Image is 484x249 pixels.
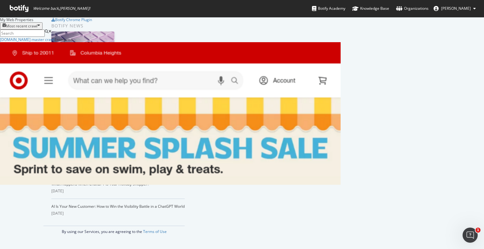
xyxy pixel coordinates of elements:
[441,6,471,11] span: Akshay J
[51,17,92,22] a: Botify Chrome Plugin
[55,17,92,22] div: Botify Chrome Plugin
[396,5,429,12] div: Organizations
[43,226,185,234] div: By using our Services, you are agreeing to the
[55,37,73,42] div: Enterprise
[463,228,478,243] iframe: Intercom live chat
[429,3,481,14] button: [PERSON_NAME]
[312,5,345,12] div: Botify Academy
[352,5,389,12] div: Knowledge Base
[33,6,90,11] span: Welcome back, [PERSON_NAME] !
[51,204,185,209] a: AI Is Your New Customer: How to Win the Visibility Battle in a ChatGPT World
[51,31,114,65] img: Prepare for Black Friday 2025 by Prioritizing AI Search Visibility
[51,181,149,187] a: What Happens When ChatGPT Is Your Holiday Shopper?
[51,188,185,194] div: [DATE]
[51,211,185,216] div: [DATE]
[475,228,481,233] span: 1
[51,22,185,29] div: Botify news
[143,229,167,234] a: Terms of Use
[6,23,37,29] div: Most recent crawl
